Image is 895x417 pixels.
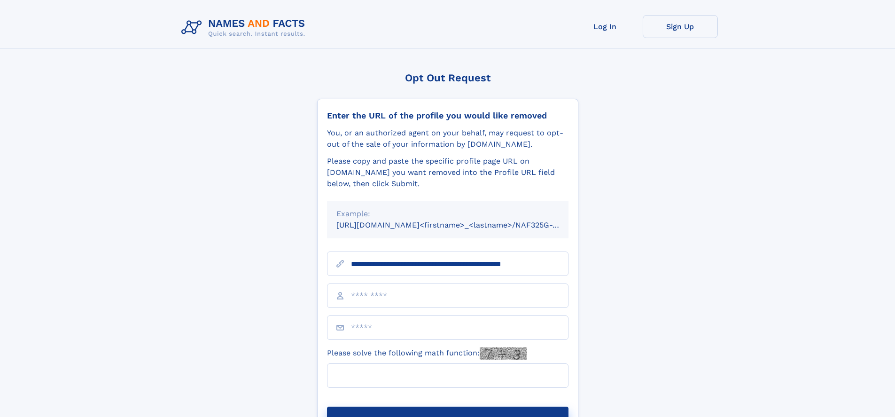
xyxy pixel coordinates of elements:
[327,347,527,360] label: Please solve the following math function:
[336,220,586,229] small: [URL][DOMAIN_NAME]<firstname>_<lastname>/NAF325G-xxxxxxxx
[317,72,578,84] div: Opt Out Request
[178,15,313,40] img: Logo Names and Facts
[643,15,718,38] a: Sign Up
[336,208,559,220] div: Example:
[568,15,643,38] a: Log In
[327,110,568,121] div: Enter the URL of the profile you would like removed
[327,127,568,150] div: You, or an authorized agent on your behalf, may request to opt-out of the sale of your informatio...
[327,156,568,189] div: Please copy and paste the specific profile page URL on [DOMAIN_NAME] you want removed into the Pr...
